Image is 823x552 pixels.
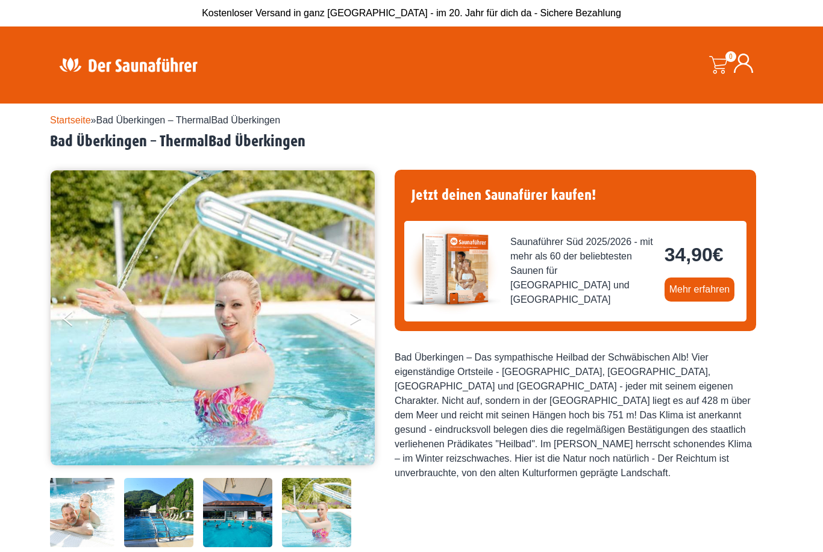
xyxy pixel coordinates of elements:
button: Next [349,306,379,336]
a: Mehr erfahren [665,278,735,302]
span: Bad Überkingen – ThermalBad Überkingen [96,115,281,125]
span: » [50,115,280,125]
span: Kostenloser Versand in ganz [GEOGRAPHIC_DATA] - im 20. Jahr für dich da - Sichere Bezahlung [202,8,621,18]
h2: Bad Überkingen – ThermalBad Überkingen [50,132,773,151]
div: Bad Überkingen – Das sympathische Heilbad der Schwäbischen Alb! Vier eigenständige Ortsteile - [G... [395,350,756,480]
h4: Jetzt deinen Saunafürer kaufen! [404,179,746,211]
span: 0 [725,51,736,62]
span: Saunaführer Süd 2025/2026 - mit mehr als 60 der beliebtesten Saunen für [GEOGRAPHIC_DATA] und [GE... [510,235,655,307]
img: der-saunafuehrer-2025-sued.jpg [404,221,501,317]
span: € [713,244,724,265]
bdi: 34,90 [665,244,724,265]
button: Previous [63,306,93,336]
a: Startseite [50,115,91,125]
